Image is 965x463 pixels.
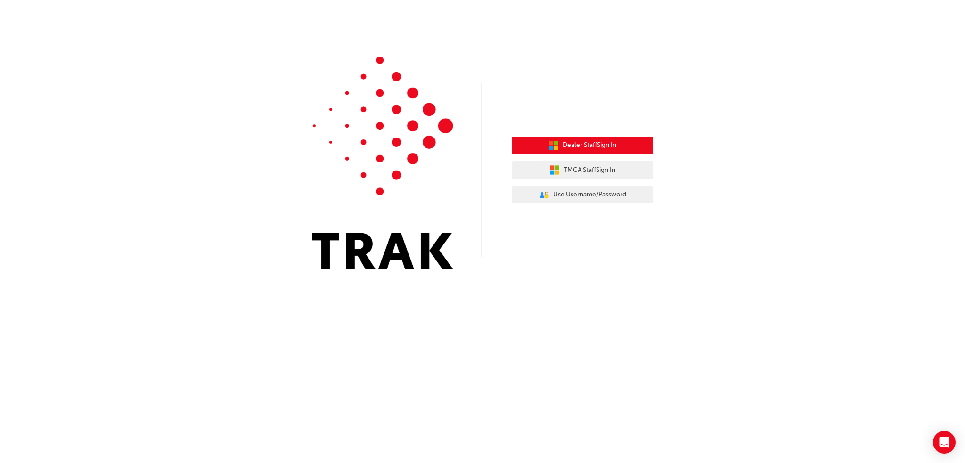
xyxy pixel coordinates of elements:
[553,189,626,200] span: Use Username/Password
[512,186,653,204] button: Use Username/Password
[563,140,616,151] span: Dealer Staff Sign In
[564,165,615,176] span: TMCA Staff Sign In
[312,57,453,269] img: Trak
[512,161,653,179] button: TMCA StaffSign In
[512,137,653,154] button: Dealer StaffSign In
[933,431,956,454] div: Open Intercom Messenger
